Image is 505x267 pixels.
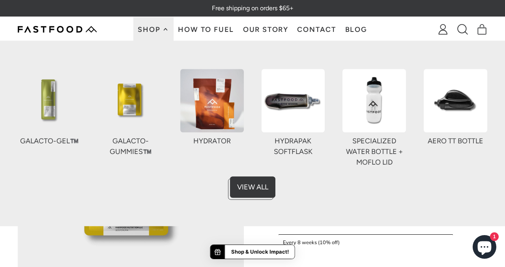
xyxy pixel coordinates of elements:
a: Contact [293,17,340,42]
a: Our Story [239,17,293,42]
inbox-online-store-chat: Shopify online store chat [470,235,499,261]
button: Shop [133,17,174,42]
span: Shop [138,26,162,33]
a: Blog [340,17,372,42]
a: How To Fuel [174,17,238,42]
img: Fastfood [18,26,97,33]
